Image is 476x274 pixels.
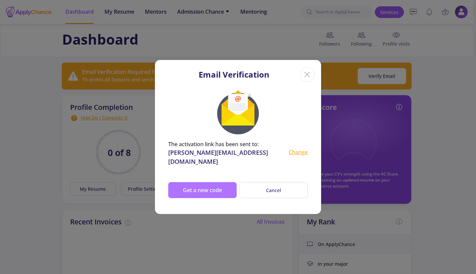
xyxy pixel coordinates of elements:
div: Close [300,67,314,82]
div: Change [289,148,308,166]
button: Get a new code [168,182,237,198]
div: Email Verification [199,69,269,81]
button: Cancel [239,182,308,198]
div: The activation link has been sent to: [168,140,308,148]
div: [PERSON_NAME][EMAIL_ADDRESS][DOMAIN_NAME] [168,148,289,166]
